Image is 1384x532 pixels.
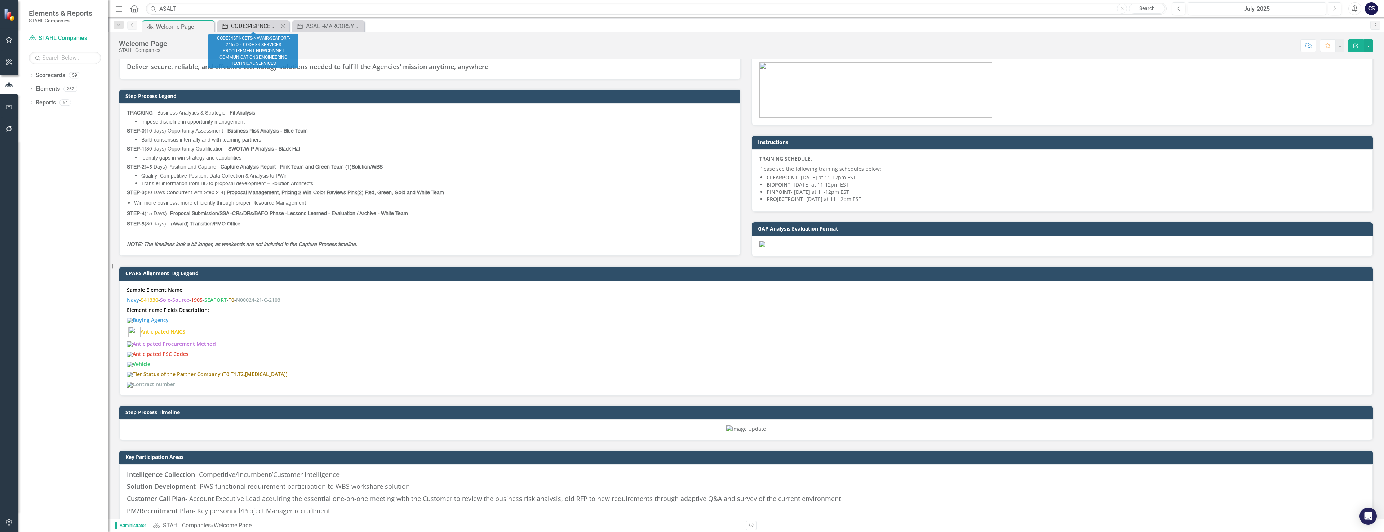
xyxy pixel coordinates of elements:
strong: Intelligence Collection [127,470,195,479]
strong: Fit Analysis [230,111,255,116]
h3: Step Process Legend [125,93,737,99]
a: Scorecards [36,71,65,80]
strong: TRACKING [127,111,153,116]
input: Search ClearPoint... [146,3,1167,15]
strong: PROJECTPOINT [767,196,803,202]
span: Anticipated Procurement Method [127,340,216,347]
img: mceclip0.png [127,318,133,323]
span: (45 Days) [145,165,167,170]
small: STAHL Companies [29,18,92,23]
span: – Business Analytics & Strategic – [127,111,255,116]
span: - Account Executive Lead acquiring the essential one-on-one meeting with the Customer to review t... [127,494,841,503]
strong: SWOT/WIP Analysis - Black Hat [228,147,300,152]
div: CODE34SPNCETS-NAVAIR-SEAPORT-245700: CODE 34 SERVICES PROCUREMENT NUWCDIVNPT COMMUNICATIONS ENGIN... [208,34,298,68]
strong: PM/Recruitment Plan [127,506,193,515]
strong: Award) Transition/PMO Office [173,222,240,227]
h3: Instructions [758,139,1369,145]
li: - [DATE] at 11-12pm EST [767,174,1365,181]
button: CS [1365,2,1378,15]
h3: Key Participation Areas [125,454,1369,460]
strong: Proposal Submission/SSA - [170,211,232,216]
span: Deliver secure, reliable, and effective technology solutions needed to fulfill the Agencies' miss... [127,62,488,71]
span: Element name Fields Description: [127,307,209,313]
strong: Contingency Plan [127,519,180,527]
img: mceclip0%20v42.png [759,241,1365,247]
div: Welcome Page [214,522,252,529]
strong: STEP-2 [127,165,145,170]
div: 54 [59,99,71,106]
button: July-2025 [1188,2,1326,15]
strong: STEP-4 [127,211,145,216]
strong: Customer Call Plan [127,494,185,503]
span: Sole-Source [160,296,189,303]
li: - [DATE] at 11-12pm EST [767,188,1365,196]
div: ASALT-MARCORSYSCOM-SEAPORT-254866 (ADVANCED SMALL ARMS LETHALITY TRAINER ASALT TRAINING SERVICES ... [306,22,363,31]
strong: Proposal Management, Pricing 2 Win [227,190,311,195]
img: mceclip2.png [127,341,133,347]
span: Win more business, more efficiently through proper Resource Management [134,201,306,206]
div: Welcome Page [119,40,167,48]
span: - Competitive/Incumbent/Customer Intelligence [127,470,340,479]
strong: – [277,165,280,170]
span: ) [223,190,225,195]
span: Identify gaps in win strategy and capabilities [141,156,241,161]
span: N00024-21-C-2103 [236,296,280,303]
a: Reports [36,99,56,107]
strong: TRAINING SCHEDULE: [759,155,812,162]
strong: STEP-3 [127,190,145,195]
h3: CPARS Alignment Tag Legend [125,271,1369,276]
span: (10 days) Opportunity Assessment – [127,129,308,134]
div: 59 [69,72,80,79]
strong: Business Risk Analysis - Blue Team [227,129,308,134]
input: Search Below... [29,52,101,64]
span: Contract number [127,381,175,388]
a: Search [1129,4,1165,14]
span: Tier Status of the Partner Company (T0,T1,T2,[MEDICAL_DATA]) [127,371,287,377]
strong: CRs/DRs/BAFO Phase - [232,211,408,216]
h3: Step Process Timeline [125,410,1369,415]
a: STAHL Companies [29,34,101,43]
div: » [153,522,741,530]
img: mceclip4.png [127,362,133,367]
span: - Key personnel/Project Manager recruitment [127,506,330,515]
strong: STEP-1 [127,147,145,152]
a: ASALT-MARCORSYSCOM-SEAPORT-254866 (ADVANCED SMALL ARMS LETHALITY TRAINER ASALT TRAINING SERVICES ... [294,22,363,31]
span: (45 Days) - [127,211,408,216]
a: CODE34SPNCETS-NAVAIR-SEAPORT-245700: CODE 34 SERVICES PROCUREMENT NUWCDIVNPT COMMUNICATIONS ENGIN... [219,22,279,31]
span: Build consensus internally and with teaming partners [141,138,261,143]
strong: CLEARPOINT [767,174,798,181]
img: Image Update [726,425,766,433]
strong: STEP-0 [127,129,145,134]
strong: Lessons Learned - Evaluation / Archive - White Team [287,211,408,216]
div: Welcome Page [156,22,213,31]
span: - In the event that our GAP Analysis shows holes or inconsistencies in performance, either in cor... [127,519,823,527]
span: Elements & Reports [29,9,92,18]
span: 541330 [141,296,158,303]
span: T0 [229,296,234,303]
span: (30 days) - ( [127,222,240,227]
h3: GAP Analysis Evaluation Format [758,226,1369,231]
span: Qualify: Competitive Position, Data Collection & Analysis to PWin [141,174,288,179]
span: Vehicle [127,361,150,367]
span: Sample Element Name: [127,286,184,293]
span: Position and Capture – [127,165,280,170]
strong: Color Reviews [313,190,346,195]
div: STAHL Companies [119,48,167,53]
p: Please see the following training schedules below: [759,164,1365,173]
img: mceclip3.png [127,352,133,357]
span: SEAPORT [204,296,227,303]
span: Impose discipline in opportunity management [141,120,245,125]
span: - [127,190,313,195]
li: - [DATE] at 11-12pm EST [767,196,1365,203]
span: Anticipated NAICS [141,328,185,335]
img: mceclip7.png [128,327,141,337]
strong: STEP-5 [127,222,145,227]
li: - [DATE] at 11-12pm EST [767,181,1365,188]
strong: Capture Analysis Report [221,165,276,170]
span: - PWS functional requirement participation to WBS workshare solution [127,482,410,491]
span: (30 days) Opportunity Qualification – [127,147,300,152]
span: Administrator [115,522,149,529]
span: 1905 [191,296,203,303]
span: - - - - - - [139,296,280,303]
